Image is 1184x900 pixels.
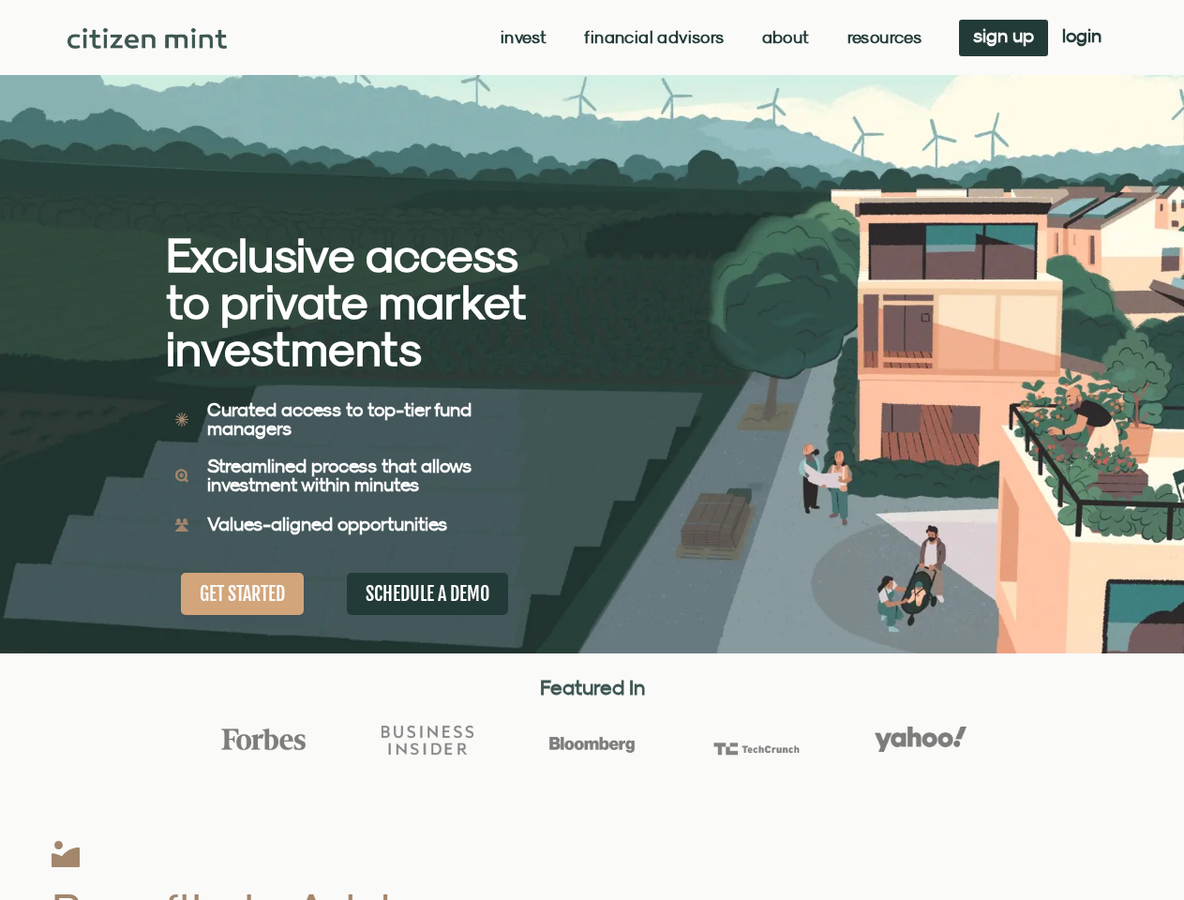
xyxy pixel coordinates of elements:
nav: Menu [501,28,922,47]
strong: Featured In [540,675,645,699]
img: Forbes Logo [217,727,309,752]
span: login [1062,29,1102,42]
b: Streamlined process that allows investment within minutes [207,455,472,495]
span: sign up [973,29,1034,42]
img: Citizen Mint [67,28,228,49]
a: Resources [847,28,922,47]
h2: Exclusive access to private market investments [166,232,527,372]
b: Curated access to top-tier fund managers [207,398,472,439]
a: SCHEDULE A DEMO [347,573,508,615]
a: GET STARTED [181,573,304,615]
span: GET STARTED [200,582,285,606]
a: login [1048,20,1116,56]
span: SCHEDULE A DEMO [366,582,489,606]
b: Values-aligned opportunities [207,513,447,534]
a: sign up [959,20,1048,56]
a: About [762,28,810,47]
a: Financial Advisors [584,28,724,47]
a: Invest [501,28,547,47]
